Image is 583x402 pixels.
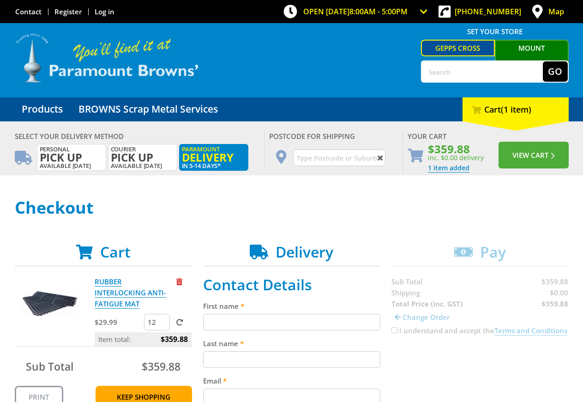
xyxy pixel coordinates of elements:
[100,242,131,262] span: Cart
[293,150,385,166] input: Type Postcode or Suburb
[428,163,469,173] a: Go to the Checkout page
[15,198,569,217] h1: Checkout
[463,97,569,121] div: Cart
[543,61,568,82] button: Go
[95,317,142,328] p: $29.99
[501,104,531,115] span: (1 item)
[40,146,103,162] span: Personal
[269,131,398,142] div: Postcode for shipping
[349,6,408,17] span: 8:00am - 5:00pm
[179,144,248,171] label: in 5-14 days*
[95,7,114,16] a: Log in
[15,97,70,121] a: Go to the Products page
[203,300,380,312] label: First name
[203,351,380,368] input: Please enter your last name.
[499,142,569,168] button: View Cart
[22,276,78,331] img: RUBBER INTERLOCKING ANTI-FATIGUE MAT
[72,97,225,121] a: Go to the BROWNS Scrap Metal Services page
[422,61,543,82] input: Search
[203,276,380,294] h2: Contact Details
[276,242,333,262] span: Delivery
[421,24,569,39] span: Set your store
[111,152,174,162] span: Pick up
[95,277,166,309] a: RUBBER INTERLOCKING ANTI-FATIGUE MAT
[15,7,42,16] a: Go to the Contact page
[428,144,484,153] span: $359.88
[26,359,73,374] span: Sub Total
[54,7,82,16] a: Go to the registration page
[203,314,380,330] input: Please enter your first name.
[15,131,259,142] div: Select your Delivery Method
[176,277,182,286] a: Remove from cart
[15,32,199,84] img: Paramount Browns'
[161,332,188,346] span: $359.88
[408,131,569,142] div: Your Cart
[37,144,106,171] label: Available [DATE]
[108,144,177,171] label: Available [DATE]
[203,338,380,349] label: Last name
[428,153,484,162] span: inc. $0.00 delivery
[303,6,408,17] span: OPEN [DATE]
[495,40,569,71] a: Mount [PERSON_NAME]
[203,375,380,386] label: Email
[182,152,246,162] span: Delivery
[40,152,103,162] span: Pick up
[95,332,192,346] p: Item total:
[182,146,246,162] span: Paramount
[111,146,174,162] span: Courier
[142,359,180,374] span: $359.88
[421,40,495,56] a: Gepps Cross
